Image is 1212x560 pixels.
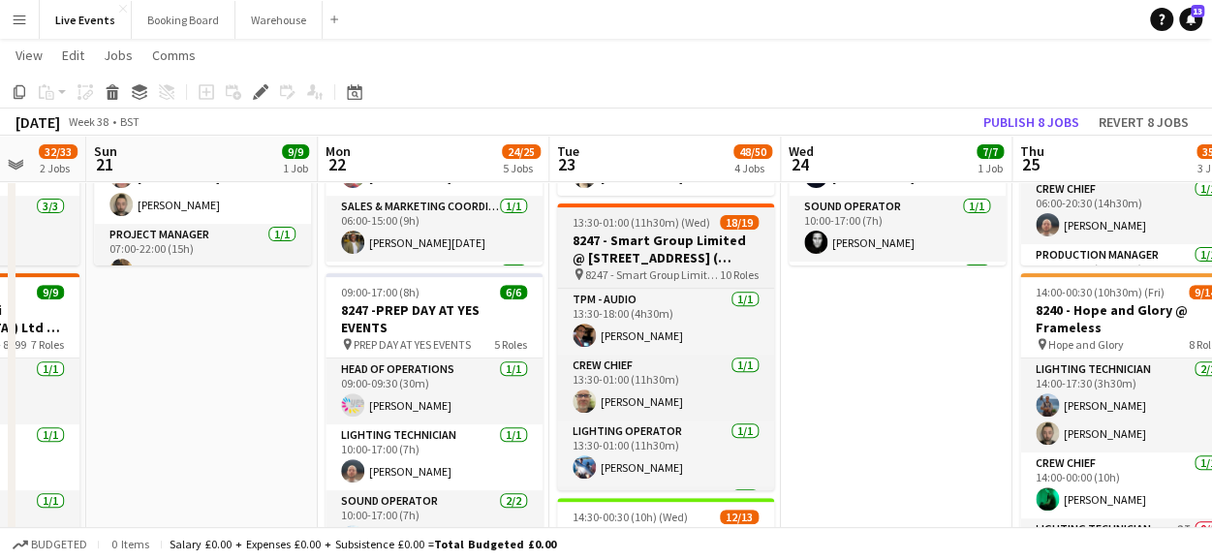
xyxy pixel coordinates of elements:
[720,510,759,524] span: 12/13
[132,1,235,39] button: Booking Board
[500,285,527,299] span: 6/6
[554,153,579,175] span: 23
[96,43,140,68] a: Jobs
[8,43,50,68] a: View
[1017,153,1044,175] span: 25
[39,144,78,159] span: 32/33
[326,142,351,160] span: Mon
[557,355,774,420] app-card-role: Crew Chief1/113:30-01:00 (11h30m)[PERSON_NAME]
[1179,8,1202,31] a: 13
[31,538,87,551] span: Budgeted
[152,47,196,64] span: Comms
[557,289,774,355] app-card-role: TPM - AUDIO1/113:30-18:00 (4h30m)[PERSON_NAME]
[1020,142,1044,160] span: Thu
[789,142,814,160] span: Wed
[557,420,774,486] app-card-role: Lighting Operator1/113:30-01:00 (11h30m)[PERSON_NAME]
[170,537,556,551] div: Salary £0.00 + Expenses £0.00 + Subsistence £0.00 =
[326,301,543,336] h3: 8247 -PREP DAY AT YES EVENTS
[64,114,112,129] span: Week 38
[585,267,720,282] span: 8247 - Smart Group Limited @ [STREET_ADDRESS] ( Formerly Freemasons' Hall)
[40,161,77,175] div: 2 Jobs
[977,144,1004,159] span: 7/7
[1036,285,1165,299] span: 14:00-00:30 (10h30m) (Fri)
[120,114,140,129] div: BST
[1091,109,1196,135] button: Revert 8 jobs
[494,337,527,352] span: 5 Roles
[37,285,64,299] span: 9/9
[573,215,710,230] span: 13:30-01:00 (11h30m) (Wed)
[326,424,543,490] app-card-role: Lighting Technician1/110:00-17:00 (7h)[PERSON_NAME]
[734,161,771,175] div: 4 Jobs
[720,215,759,230] span: 18/19
[786,153,814,175] span: 24
[354,337,471,352] span: PREP DAY AT YES EVENTS
[62,47,84,64] span: Edit
[16,47,43,64] span: View
[91,153,117,175] span: 21
[104,47,133,64] span: Jobs
[502,144,541,159] span: 24/25
[326,196,543,262] app-card-role: Sales & Marketing Coordinator1/106:00-15:00 (9h)[PERSON_NAME][DATE]
[282,144,309,159] span: 9/9
[326,273,543,560] app-job-card: 09:00-17:00 (8h)6/68247 -PREP DAY AT YES EVENTS PREP DAY AT YES EVENTS5 RolesHead of Operations1/...
[40,1,132,39] button: Live Events
[573,510,688,524] span: 14:30-00:30 (10h) (Wed)
[733,144,772,159] span: 48/50
[94,224,311,290] app-card-role: Project Manager1/107:00-22:00 (15h)[PERSON_NAME]
[94,142,117,160] span: Sun
[557,142,579,160] span: Tue
[326,262,543,327] app-card-role: Crew Chief1/1
[10,534,90,555] button: Budgeted
[1191,5,1204,17] span: 13
[789,196,1006,262] app-card-role: Sound Operator1/110:00-17:00 (7h)[PERSON_NAME]
[107,537,153,551] span: 0 items
[16,112,60,132] div: [DATE]
[341,285,420,299] span: 09:00-17:00 (8h)
[434,537,556,551] span: Total Budgeted £0.00
[789,262,1006,327] app-card-role: TPC Coordinator1/1
[326,358,543,424] app-card-role: Head of Operations1/109:00-09:30 (30m)[PERSON_NAME]
[503,161,540,175] div: 5 Jobs
[557,203,774,490] app-job-card: 13:30-01:00 (11h30m) (Wed)18/198247 - Smart Group Limited @ [STREET_ADDRESS] ( Formerly Freemason...
[144,43,203,68] a: Comms
[323,153,351,175] span: 22
[976,109,1087,135] button: Publish 8 jobs
[720,267,759,282] span: 10 Roles
[283,161,308,175] div: 1 Job
[557,232,774,266] h3: 8247 - Smart Group Limited @ [STREET_ADDRESS] ( Formerly Freemasons' Hall)
[1048,337,1124,352] span: Hope and Glory
[54,43,92,68] a: Edit
[235,1,323,39] button: Warehouse
[978,161,1003,175] div: 1 Job
[31,337,64,352] span: 7 Roles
